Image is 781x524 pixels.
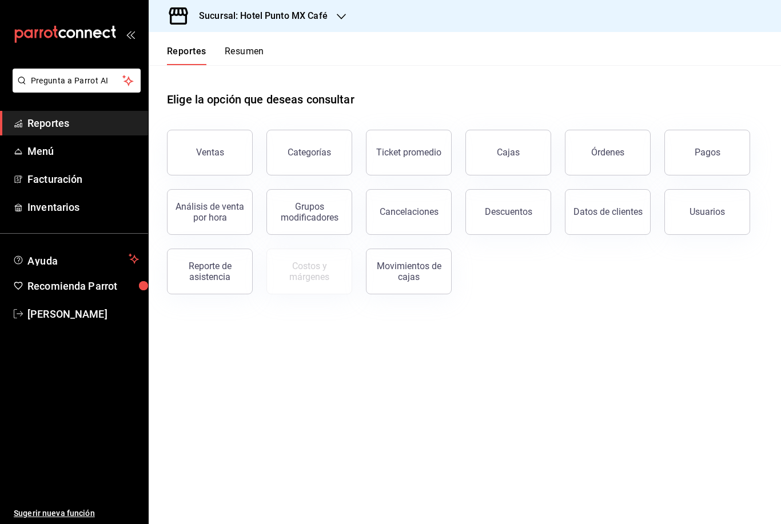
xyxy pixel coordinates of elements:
[274,261,345,282] div: Costos y márgenes
[485,206,532,217] div: Descuentos
[13,69,141,93] button: Pregunta a Parrot AI
[690,206,725,217] div: Usuarios
[565,130,651,175] button: Órdenes
[167,189,253,235] button: Análisis de venta por hora
[664,130,750,175] button: Pagos
[167,46,206,65] button: Reportes
[266,130,352,175] button: Categorías
[465,130,551,175] a: Cajas
[366,189,452,235] button: Cancelaciones
[27,115,139,131] span: Reportes
[288,147,331,158] div: Categorías
[376,147,441,158] div: Ticket promedio
[373,261,444,282] div: Movimientos de cajas
[27,143,139,159] span: Menú
[8,83,141,95] a: Pregunta a Parrot AI
[27,306,139,322] span: [PERSON_NAME]
[565,189,651,235] button: Datos de clientes
[167,249,253,294] button: Reporte de asistencia
[366,249,452,294] button: Movimientos de cajas
[274,201,345,223] div: Grupos modificadores
[591,147,624,158] div: Órdenes
[573,206,643,217] div: Datos de clientes
[27,278,139,294] span: Recomienda Parrot
[465,189,551,235] button: Descuentos
[27,252,124,266] span: Ayuda
[167,130,253,175] button: Ventas
[225,46,264,65] button: Resumen
[190,9,328,23] h3: Sucursal: Hotel Punto MX Café
[27,199,139,215] span: Inventarios
[695,147,720,158] div: Pagos
[27,171,139,187] span: Facturación
[380,206,439,217] div: Cancelaciones
[497,146,520,159] div: Cajas
[664,189,750,235] button: Usuarios
[196,147,224,158] div: Ventas
[167,46,264,65] div: navigation tabs
[167,91,354,108] h1: Elige la opción que deseas consultar
[14,507,139,519] span: Sugerir nueva función
[266,189,352,235] button: Grupos modificadores
[174,261,245,282] div: Reporte de asistencia
[126,30,135,39] button: open_drawer_menu
[266,249,352,294] button: Contrata inventarios para ver este reporte
[31,75,123,87] span: Pregunta a Parrot AI
[174,201,245,223] div: Análisis de venta por hora
[366,130,452,175] button: Ticket promedio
